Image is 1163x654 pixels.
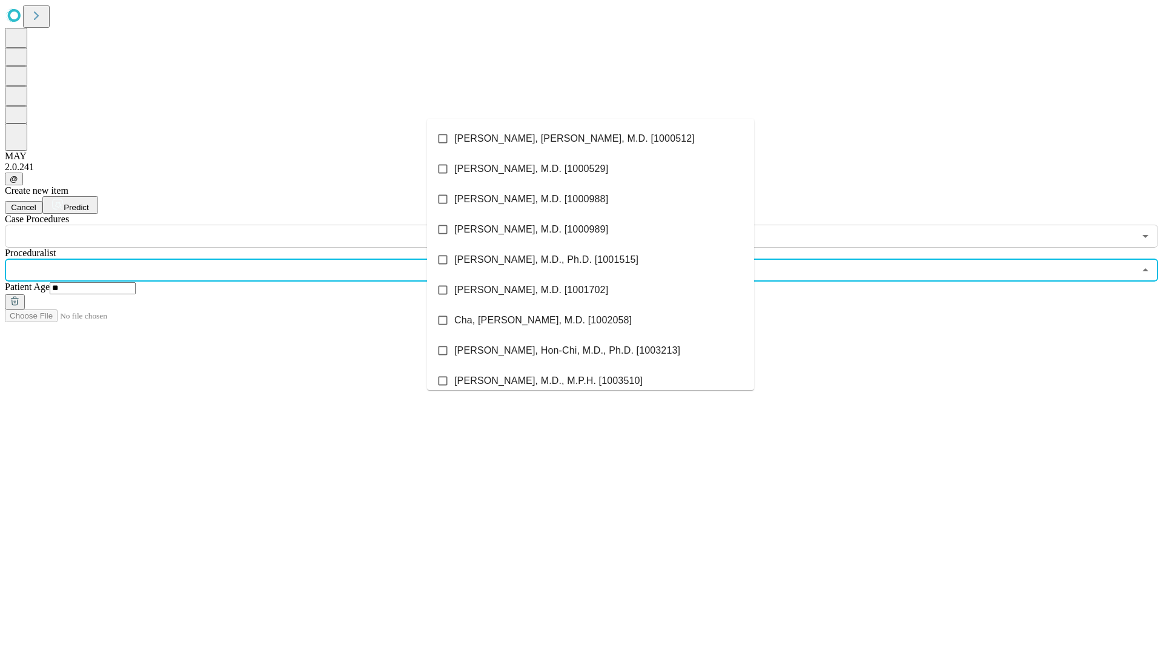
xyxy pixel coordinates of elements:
[5,185,68,196] span: Create new item
[10,174,18,183] span: @
[5,214,69,224] span: Scheduled Procedure
[454,222,608,237] span: [PERSON_NAME], M.D. [1000989]
[1137,228,1154,245] button: Open
[5,201,42,214] button: Cancel
[5,173,23,185] button: @
[454,253,638,267] span: [PERSON_NAME], M.D., Ph.D. [1001515]
[454,343,680,358] span: [PERSON_NAME], Hon-Chi, M.D., Ph.D. [1003213]
[454,192,608,206] span: [PERSON_NAME], M.D. [1000988]
[5,248,56,258] span: Proceduralist
[5,282,50,292] span: Patient Age
[454,162,608,176] span: [PERSON_NAME], M.D. [1000529]
[1137,262,1154,279] button: Close
[454,374,643,388] span: [PERSON_NAME], M.D., M.P.H. [1003510]
[5,151,1158,162] div: MAY
[454,283,608,297] span: [PERSON_NAME], M.D. [1001702]
[64,203,88,212] span: Predict
[11,203,36,212] span: Cancel
[454,313,632,328] span: Cha, [PERSON_NAME], M.D. [1002058]
[5,162,1158,173] div: 2.0.241
[42,196,98,214] button: Predict
[454,131,695,146] span: [PERSON_NAME], [PERSON_NAME], M.D. [1000512]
